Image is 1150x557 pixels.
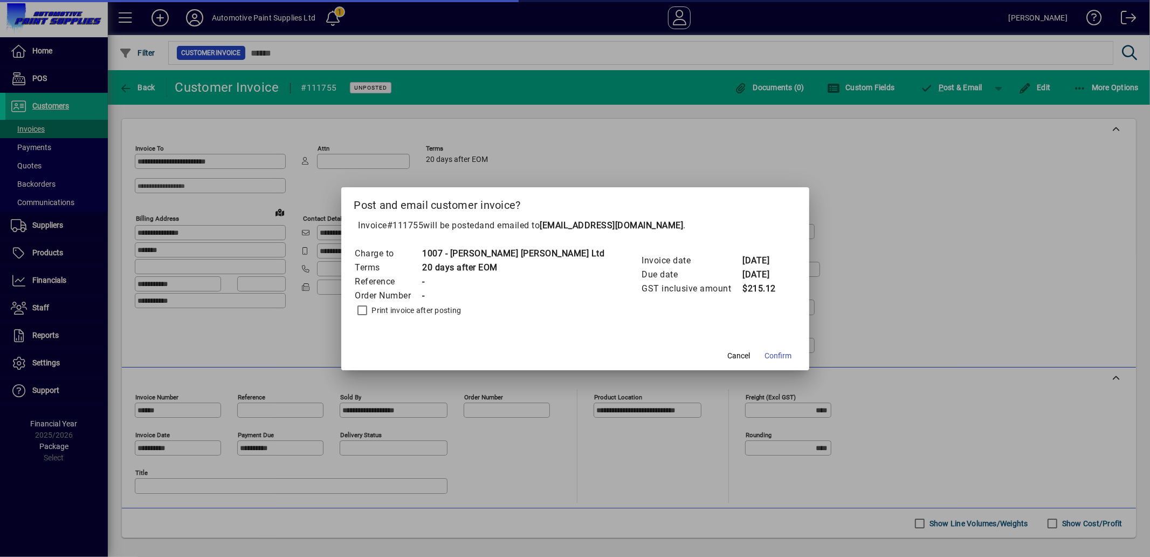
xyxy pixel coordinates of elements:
[642,282,742,296] td: GST inclusive amount
[422,289,605,303] td: -
[480,220,684,230] span: and emailed to
[722,347,756,366] button: Cancel
[540,220,684,230] b: [EMAIL_ADDRESS][DOMAIN_NAME]
[642,268,742,282] td: Due date
[742,282,786,296] td: $215.12
[370,305,462,316] label: Print invoice after posting
[742,268,786,282] td: [DATE]
[355,275,422,289] td: Reference
[422,247,605,261] td: 1007 - [PERSON_NAME] [PERSON_NAME] Ltd
[354,219,796,232] p: Invoice will be posted .
[728,350,750,362] span: Cancel
[355,289,422,303] td: Order Number
[341,187,809,219] h2: Post and email customer invoice?
[642,254,742,268] td: Invoice date
[742,254,786,268] td: [DATE]
[422,261,605,275] td: 20 days after EOM
[761,347,796,366] button: Confirm
[422,275,605,289] td: -
[387,220,424,230] span: #111755
[355,261,422,275] td: Terms
[355,247,422,261] td: Charge to
[765,350,792,362] span: Confirm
